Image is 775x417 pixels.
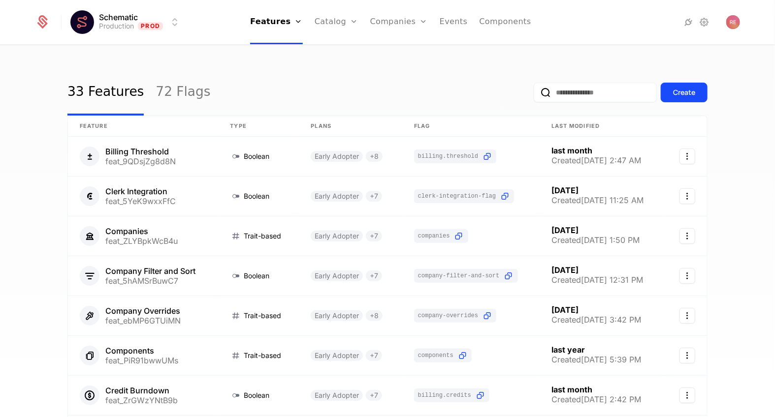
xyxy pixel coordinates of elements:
[673,88,695,97] div: Create
[683,16,695,28] a: Integrations
[726,15,740,29] button: Open user button
[218,116,299,137] th: Type
[402,116,540,137] th: Flag
[156,69,210,116] a: 72 Flags
[699,16,710,28] a: Settings
[70,10,94,34] img: Schematic
[73,11,181,33] button: Select environment
[679,387,695,403] button: Select action
[99,13,138,21] span: Schematic
[67,69,144,116] a: 33 Features
[99,21,134,31] div: Production
[726,15,740,29] img: Ryan Echternacht
[661,83,708,102] button: Create
[679,149,695,164] button: Select action
[679,188,695,204] button: Select action
[679,268,695,284] button: Select action
[679,228,695,244] button: Select action
[68,116,218,137] th: Feature
[138,22,163,30] span: Prod
[540,116,665,137] th: Last Modified
[299,116,402,137] th: Plans
[679,308,695,324] button: Select action
[679,348,695,363] button: Select action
